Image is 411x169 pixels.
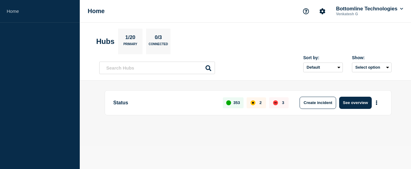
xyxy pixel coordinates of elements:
p: Status [113,97,216,109]
p: 353 [234,100,240,105]
button: Bottomline Technologies [335,6,404,12]
p: 2 [259,100,262,105]
button: See overview [339,97,371,109]
h1: Home [88,8,105,15]
p: Primary [123,42,137,49]
div: up [226,100,231,105]
button: Support [300,5,312,18]
button: Create incident [300,97,336,109]
button: More actions [373,97,381,108]
div: Show: [352,55,392,60]
p: 1/20 [123,34,138,42]
p: 0/3 [153,34,164,42]
p: Venkatesh G [335,12,398,16]
div: Sort by: [303,55,343,60]
p: Connected [149,42,168,49]
h2: Hubs [96,37,114,46]
button: Account settings [316,5,329,18]
p: 3 [282,100,284,105]
input: Search Hubs [99,62,215,74]
div: down [273,100,278,105]
div: affected [251,100,255,105]
button: Select option [352,63,392,72]
select: Sort by [303,63,343,72]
